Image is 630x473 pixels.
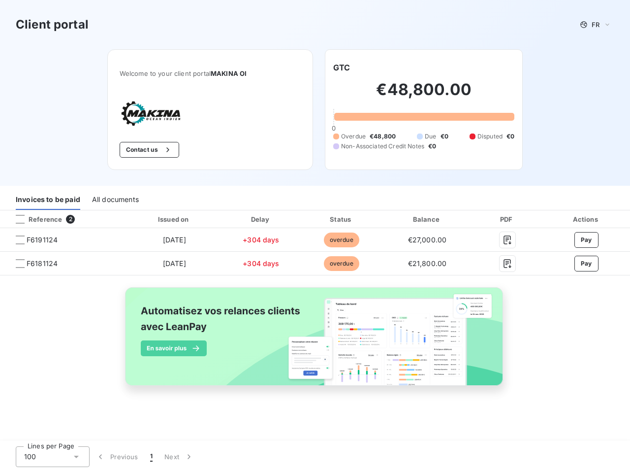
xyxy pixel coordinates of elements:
span: Non-Associated Credit Notes [341,142,424,151]
span: €48,800 [370,132,396,141]
h2: €48,800.00 [333,80,514,109]
span: Welcome to your client portal [120,69,301,77]
div: Reference [8,215,62,224]
span: €0 [441,132,448,141]
button: Pay [574,256,598,271]
span: FR [592,21,599,29]
button: Previous [90,446,144,467]
span: overdue [324,233,359,247]
span: €27,000.00 [408,236,447,244]
button: Pay [574,232,598,248]
span: F6181124 [27,259,58,269]
span: Disputed [477,132,503,141]
span: Overdue [341,132,366,141]
span: €21,800.00 [408,259,447,268]
span: 0 [332,124,336,132]
div: Invoices to be paid [16,189,80,210]
span: +304 days [243,236,279,244]
span: €0 [428,142,436,151]
button: Contact us [120,142,179,158]
div: Balance [384,214,470,224]
div: Status [302,214,380,224]
span: 2 [66,215,75,224]
button: Next [158,446,200,467]
img: Company logo [120,101,183,126]
div: Delay [223,214,298,224]
div: PDF [474,214,541,224]
span: [DATE] [163,236,186,244]
span: MAKINA OI [211,69,247,77]
span: [DATE] [163,259,186,268]
span: F6191124 [27,235,58,245]
h3: Client portal [16,16,89,34]
span: +304 days [243,259,279,268]
img: banner [116,281,514,403]
div: All documents [92,189,139,210]
button: 1 [144,446,158,467]
span: 1 [150,452,153,462]
span: 100 [24,452,36,462]
div: Issued on [129,214,220,224]
span: Due [425,132,436,141]
span: overdue [324,256,359,271]
h6: GTC [333,62,350,73]
span: €0 [506,132,514,141]
div: Actions [544,214,628,224]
